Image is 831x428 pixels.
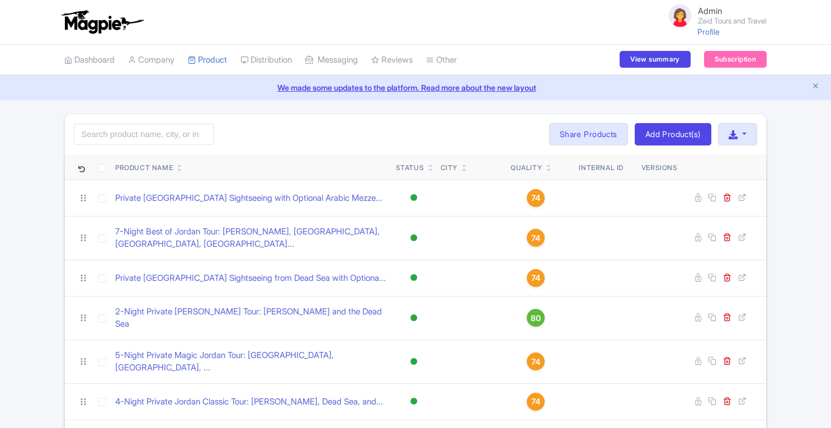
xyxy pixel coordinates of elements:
span: 74 [531,356,540,368]
div: Status [396,163,424,173]
div: Active [408,354,419,370]
a: Product [188,45,227,76]
div: City [441,163,457,173]
div: Active [408,270,419,286]
a: Other [426,45,457,76]
div: Product Name [115,163,173,173]
a: 74 [511,269,561,287]
span: 74 [531,232,540,244]
a: Company [128,45,174,76]
a: Add Product(s) [635,123,711,145]
span: 80 [531,312,541,324]
th: Versions [637,154,682,180]
a: Reviews [371,45,413,76]
a: Admin Zaid Tours and Travel [660,2,767,29]
div: Active [408,230,419,246]
div: Active [408,310,419,326]
a: 74 [511,189,561,207]
th: Internal ID [566,154,637,180]
a: View summary [620,51,690,68]
a: 80 [511,309,561,327]
button: Close announcement [811,81,820,93]
small: Zaid Tours and Travel [698,17,767,25]
a: Subscription [704,51,767,68]
a: Dashboard [64,45,115,76]
a: 5-Night Private Magic Jordan Tour: [GEOGRAPHIC_DATA], [GEOGRAPHIC_DATA], ... [115,349,387,374]
img: avatar_key_member-9c1dde93af8b07d7383eb8b5fb890c87.png [667,2,693,29]
div: Active [408,393,419,410]
a: Messaging [305,45,358,76]
a: 4-Night Private Jordan Classic Tour: [PERSON_NAME], Dead Sea, and... [115,396,383,408]
a: 74 [511,352,561,370]
div: Active [408,190,419,206]
input: Search product name, city, or interal id [74,124,214,145]
div: Quality [511,163,542,173]
a: Private [GEOGRAPHIC_DATA] Sightseeing from Dead Sea with Optiona... [115,272,386,285]
span: Admin [698,6,722,16]
img: logo-ab69f6fb50320c5b225c76a69d11143b.png [59,10,145,34]
a: We made some updates to the platform. Read more about the new layout [7,82,824,93]
a: 2-Night Private [PERSON_NAME] Tour: [PERSON_NAME] and the Dead Sea [115,305,387,331]
a: 7-Night Best of Jordan Tour: [PERSON_NAME], [GEOGRAPHIC_DATA], [GEOGRAPHIC_DATA], [GEOGRAPHIC_DAT... [115,225,387,251]
a: Private [GEOGRAPHIC_DATA] Sightseeing with Optional Arabic Mezze... [115,192,383,205]
a: 74 [511,393,561,411]
a: Share Products [549,123,628,145]
span: 74 [531,192,540,204]
span: 74 [531,272,540,284]
a: Distribution [240,45,292,76]
a: Profile [697,27,720,36]
span: 74 [531,396,540,408]
a: 74 [511,229,561,247]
